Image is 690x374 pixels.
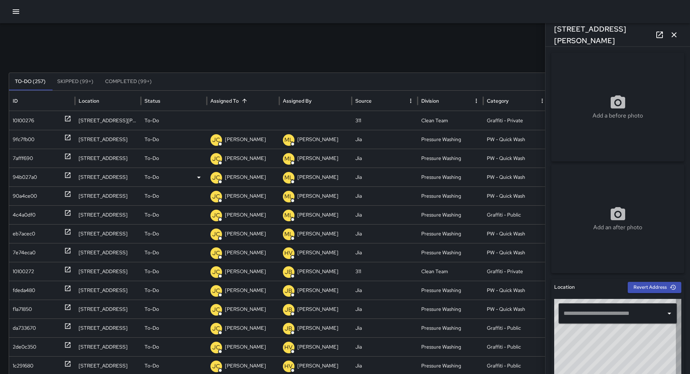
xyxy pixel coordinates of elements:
p: [PERSON_NAME] [225,319,266,337]
p: [PERSON_NAME] [297,338,338,356]
div: 10100272 [13,262,34,281]
p: [PERSON_NAME] [225,338,266,356]
div: 94b027a0 [13,168,37,186]
div: PW - Quick Wash [483,224,549,243]
div: 311 [352,262,418,281]
button: Completed (99+) [99,73,158,90]
div: 973 Minna Street [75,300,141,318]
div: Graffiti - Public [483,318,549,337]
p: [PERSON_NAME] [225,149,266,168]
div: Jia [352,168,418,186]
div: 60 6th Street [75,243,141,262]
div: 460 Natoma Street [75,337,141,356]
div: 1000 Howard Street [75,111,141,130]
div: 7e74eca0 [13,243,35,262]
p: [PERSON_NAME] [297,168,338,186]
p: JC [212,305,220,314]
p: [PERSON_NAME] [297,243,338,262]
p: [PERSON_NAME] [297,281,338,300]
p: [PERSON_NAME] [225,187,266,205]
div: 1218 Market Street [75,168,141,186]
div: Jia [352,186,418,205]
div: Jia [352,205,418,224]
button: Source column menu [406,96,416,106]
p: JC [212,155,220,163]
div: eb7acec0 [13,225,35,243]
p: [PERSON_NAME] [297,225,338,243]
div: 311 [352,111,418,130]
p: JC [212,287,220,295]
p: ML [284,173,293,182]
div: 10100276 [13,111,34,130]
p: [PERSON_NAME] [225,281,266,300]
div: Pressure Washing [418,300,484,318]
div: Source [355,98,372,104]
div: 973 Minna Street [75,281,141,300]
p: To-Do [145,281,159,300]
button: Skipped (99+) [51,73,99,90]
p: [PERSON_NAME] [297,262,338,281]
button: Division column menu [471,96,481,106]
div: 4c4a0df0 [13,206,35,224]
div: Pressure Washing [418,243,484,262]
p: JC [212,230,220,239]
p: [PERSON_NAME] [225,225,266,243]
div: Jia [352,281,418,300]
p: JC [212,136,220,144]
p: ML [284,211,293,220]
p: JB [285,324,292,333]
div: Graffiti - Private [483,262,549,281]
p: To-Do [145,338,159,356]
p: [PERSON_NAME] [225,262,266,281]
div: Category [487,98,509,104]
p: [PERSON_NAME] [225,300,266,318]
p: To-Do [145,149,159,168]
div: ID [13,98,18,104]
button: To-Do (257) [9,73,51,90]
div: Pressure Washing [418,224,484,243]
p: ML [284,155,293,163]
div: PW - Quick Wash [483,149,549,168]
p: To-Do [145,300,159,318]
p: To-Do [145,187,159,205]
p: To-Do [145,225,159,243]
div: Jia [352,300,418,318]
div: 1217 Mission Street [75,205,141,224]
div: Graffiti - Public [483,337,549,356]
p: JC [212,249,220,258]
p: To-Do [145,168,159,186]
p: [PERSON_NAME] [297,149,338,168]
p: HV [284,343,293,352]
div: Pressure Washing [418,168,484,186]
p: ML [284,136,293,144]
div: 7afff690 [13,149,33,168]
div: da733670 [13,319,36,337]
p: To-Do [145,206,159,224]
div: fdeda480 [13,281,35,300]
div: 2de0c350 [13,338,36,356]
button: Sort [239,96,250,106]
div: Pressure Washing [418,337,484,356]
div: Pressure Washing [418,130,484,149]
p: [PERSON_NAME] [297,319,338,337]
div: PW - Quick Wash [483,186,549,205]
p: JC [212,343,220,352]
p: JC [212,192,220,201]
p: To-Do [145,262,159,281]
div: Pressure Washing [418,186,484,205]
div: Assigned To [210,98,239,104]
p: HV [284,362,293,371]
p: [PERSON_NAME] [297,187,338,205]
p: To-Do [145,319,159,337]
div: Graffiti - Public [483,205,549,224]
div: PW - Quick Wash [483,300,549,318]
p: JC [212,268,220,276]
p: JC [212,324,220,333]
div: Clean Team [418,262,484,281]
div: 944 Market Street [75,130,141,149]
div: Pressure Washing [418,149,484,168]
p: To-Do [145,130,159,149]
p: [PERSON_NAME] [297,130,338,149]
div: PW - Quick Wash [483,243,549,262]
p: [PERSON_NAME] [297,206,338,224]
